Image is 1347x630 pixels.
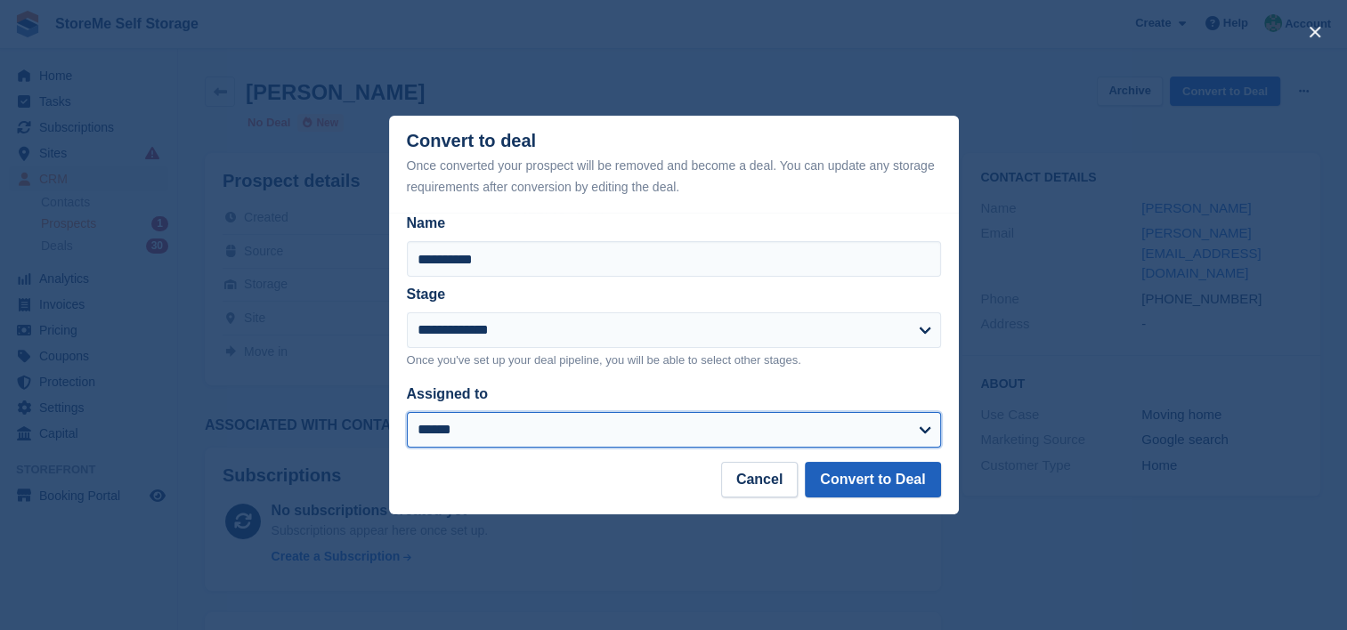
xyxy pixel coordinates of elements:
[407,386,489,401] label: Assigned to
[721,462,798,497] button: Cancel
[407,155,941,198] div: Once converted your prospect will be removed and become a deal. You can update any storage requir...
[407,287,446,302] label: Stage
[407,131,941,198] div: Convert to deal
[1301,18,1329,46] button: close
[407,213,941,234] label: Name
[805,462,940,497] button: Convert to Deal
[407,351,941,369] p: Once you've set up your deal pipeline, you will be able to select other stages.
